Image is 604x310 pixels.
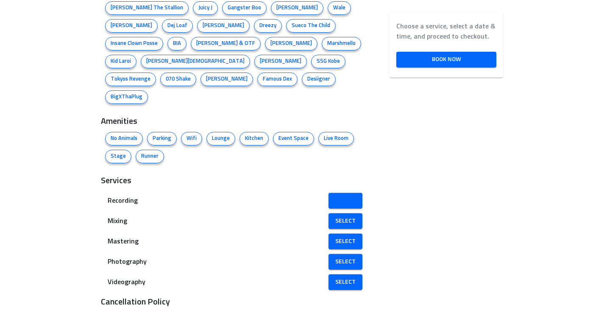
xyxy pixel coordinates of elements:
[328,213,362,229] a: Select
[312,57,345,66] span: SSG Kobe
[161,75,196,84] span: 070 Shake
[265,39,317,48] span: [PERSON_NAME]
[328,4,351,12] span: Wale
[101,231,369,251] div: Mastering
[335,216,356,226] span: Select
[258,75,297,84] span: Famous Dex
[168,39,186,48] span: BIA
[335,257,356,267] span: Select
[181,134,202,143] span: Wifi
[106,39,163,48] span: Insane Clown Posse
[148,134,176,143] span: Parking
[108,195,349,206] span: Recording
[201,75,253,84] span: [PERSON_NAME]
[108,216,349,226] span: Mixing
[287,22,335,30] span: Sueco The Child
[141,57,250,66] span: [PERSON_NAME][DEMOGRAPHIC_DATA]
[108,236,349,246] span: Mastering
[254,22,281,30] span: Dreezy
[335,236,356,247] span: Select
[335,277,356,288] span: Select
[193,4,217,12] span: Juicy J
[255,57,306,66] span: [PERSON_NAME]
[191,39,260,48] span: [PERSON_NAME] & OTF
[396,52,497,67] a: Book Now
[106,93,148,101] span: BigXThaPlug
[136,152,164,161] span: Runner
[403,54,490,65] span: Book Now
[335,195,356,206] span: Select
[101,272,369,292] div: Videography
[108,277,349,287] span: Videography
[302,75,335,84] span: Desiigner
[322,39,361,48] span: Marshmello
[101,251,369,272] div: Photography
[271,4,323,12] span: [PERSON_NAME]
[106,22,157,30] span: [PERSON_NAME]
[106,152,131,161] span: Stage
[106,57,136,66] span: Kid Laroi
[106,134,142,143] span: No Animals
[106,4,188,12] span: [PERSON_NAME] The Stallion
[328,274,362,290] a: Select
[396,21,497,42] label: Choose a service, select a date & time, and proceed to checkout.
[328,254,362,270] a: Select
[319,134,353,143] span: Live Room
[106,75,156,84] span: Tokyos Revenge
[273,134,314,143] span: Event Space
[101,211,369,231] div: Mixing
[101,296,369,308] h3: Cancellation Policy
[101,174,369,187] h3: Services
[207,134,235,143] span: Lounge
[162,22,192,30] span: Dej Loaf
[108,257,349,267] span: Photography
[328,193,362,209] a: Select
[240,134,268,143] span: Kitchen
[101,190,369,211] div: Recording
[223,4,266,12] span: Gangster Boo
[198,22,249,30] span: [PERSON_NAME]
[101,115,369,128] h3: Amenities
[328,234,362,249] a: Select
